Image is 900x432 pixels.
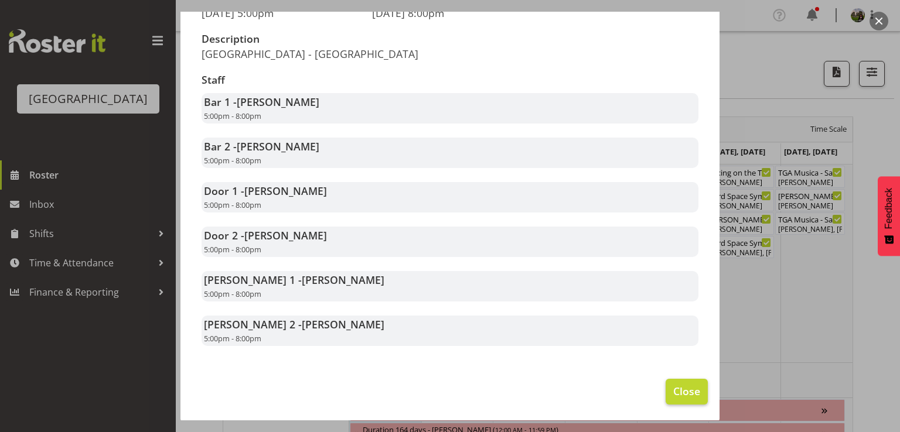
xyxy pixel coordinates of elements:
[244,228,327,242] span: [PERSON_NAME]
[202,47,443,60] p: [GEOGRAPHIC_DATA] - [GEOGRAPHIC_DATA]
[204,333,261,344] span: 5:00pm - 8:00pm
[204,228,327,242] strong: Door 2 -
[204,317,384,331] strong: [PERSON_NAME] 2 -
[237,95,319,109] span: [PERSON_NAME]
[204,139,319,153] strong: Bar 2 -
[666,379,708,404] button: Close
[884,188,894,229] span: Feedback
[204,244,261,255] span: 5:00pm - 8:00pm
[673,383,700,399] span: Close
[204,95,319,109] strong: Bar 1 -
[372,6,529,19] p: [DATE] 8:00pm
[244,184,327,198] span: [PERSON_NAME]
[878,176,900,256] button: Feedback - Show survey
[202,33,443,45] h3: Description
[302,273,384,287] span: [PERSON_NAME]
[202,6,358,19] p: [DATE] 5:00pm
[204,184,327,198] strong: Door 1 -
[204,200,261,210] span: 5:00pm - 8:00pm
[204,111,261,121] span: 5:00pm - 8:00pm
[237,139,319,153] span: [PERSON_NAME]
[302,317,384,331] span: [PERSON_NAME]
[204,273,384,287] strong: [PERSON_NAME] 1 -
[204,289,261,299] span: 5:00pm - 8:00pm
[202,74,698,86] h3: Staff
[204,155,261,166] span: 5:00pm - 8:00pm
